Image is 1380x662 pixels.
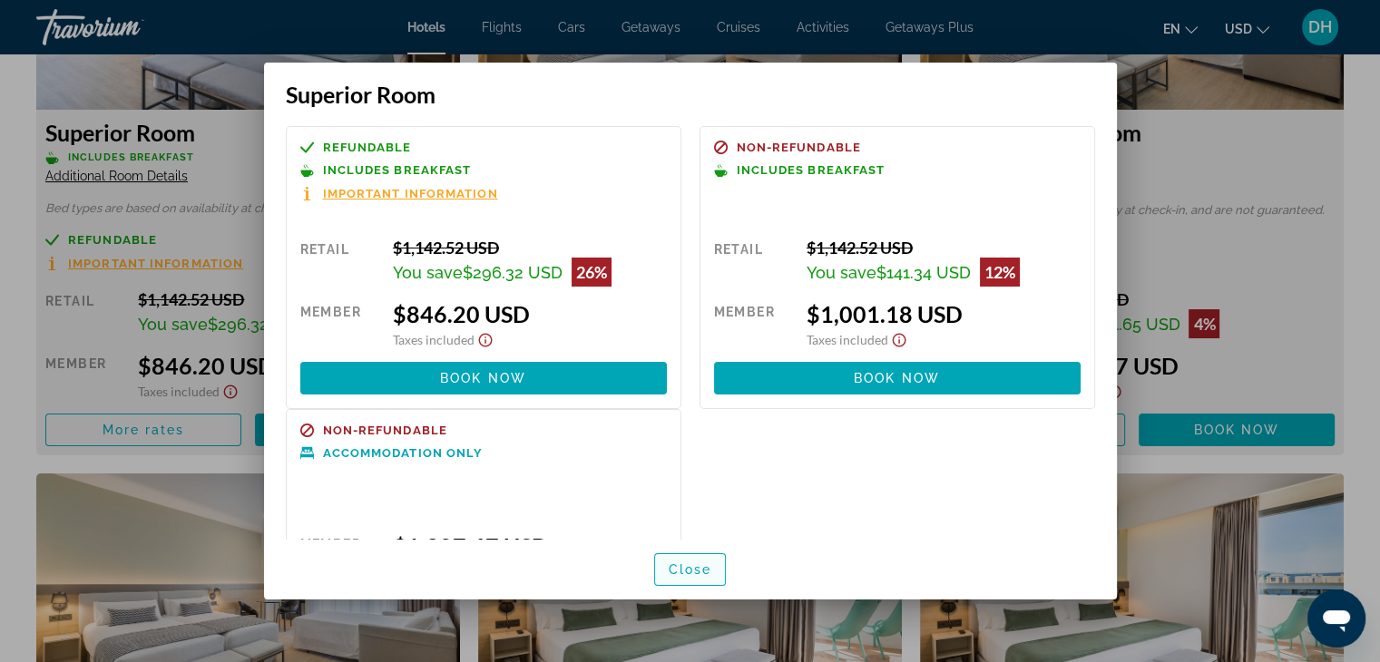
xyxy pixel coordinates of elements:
[323,447,484,459] span: Accommodation Only
[393,263,463,282] span: You save
[323,424,447,436] span: Non-refundable
[393,532,667,560] div: $1,327.67 USD
[807,300,1081,327] div: $1,001.18 USD
[300,300,379,348] div: Member
[714,238,793,287] div: Retail
[572,258,612,287] div: 26%
[475,327,496,348] button: Show Taxes and Fees disclaimer
[807,332,888,347] span: Taxes included
[888,327,910,348] button: Show Taxes and Fees disclaimer
[393,238,667,258] div: $1,142.52 USD
[737,141,861,153] span: Non-refundable
[854,371,940,385] span: Book now
[714,300,793,348] div: Member
[737,164,886,176] span: Includes Breakfast
[980,258,1020,287] div: 12%
[286,81,1095,108] h3: Superior Room
[1307,589,1365,647] iframe: Button to launch messaging window
[300,141,667,154] a: Refundable
[669,562,712,577] span: Close
[323,164,472,176] span: Includes Breakfast
[393,332,475,347] span: Taxes included
[876,263,971,282] span: $141.34 USD
[440,371,526,385] span: Book now
[300,186,498,201] button: Important Information
[300,362,667,394] button: Book now
[714,362,1081,394] button: Book now
[300,238,379,287] div: Retail
[300,532,379,580] div: Member
[393,300,667,327] div: $846.20 USD
[807,238,1081,258] div: $1,142.52 USD
[807,263,876,282] span: You save
[323,188,498,200] span: Important Information
[463,263,563,282] span: $296.32 USD
[323,141,412,153] span: Refundable
[654,553,727,586] button: Close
